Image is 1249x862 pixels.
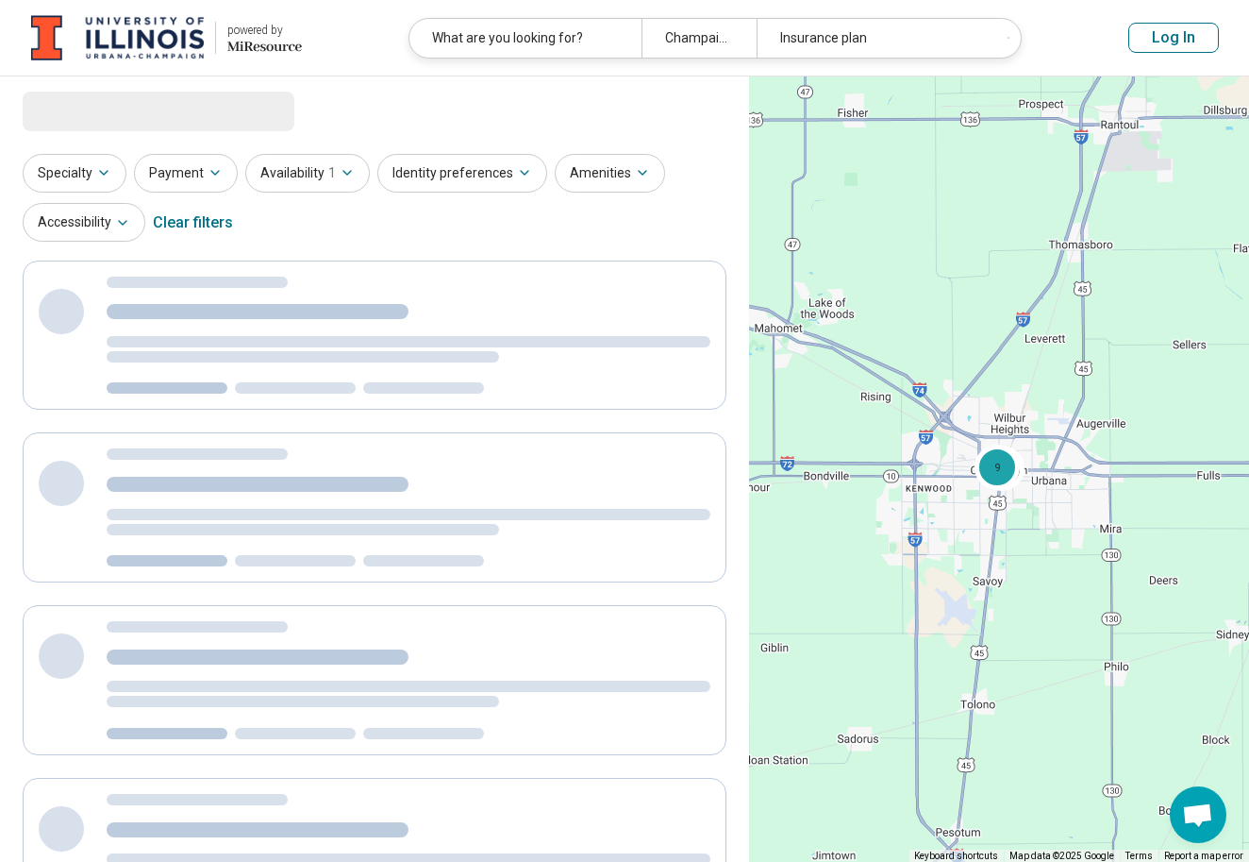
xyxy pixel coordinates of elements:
[23,92,181,129] span: Loading...
[641,19,758,58] div: Champaign, [GEOGRAPHIC_DATA]
[377,154,547,193] button: Identity preferences
[227,22,302,39] div: powered by
[757,19,989,58] div: Insurance plan
[245,154,370,193] button: Availability1
[555,154,665,193] button: Amenities
[31,15,204,60] img: University of Illinois at Urbana-Champaign
[1009,851,1114,861] span: Map data ©2025 Google
[153,200,233,245] div: Clear filters
[974,444,1020,489] div: 9
[23,203,145,242] button: Accessibility
[23,154,126,193] button: Specialty
[1170,786,1226,843] div: Open chat
[1125,851,1153,861] a: Terms (opens in new tab)
[30,15,302,60] a: University of Illinois at Urbana-Champaignpowered by
[134,154,238,193] button: Payment
[409,19,641,58] div: What are you looking for?
[1164,851,1243,861] a: Report a map error
[328,163,336,183] span: 1
[1128,23,1219,53] button: Log In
